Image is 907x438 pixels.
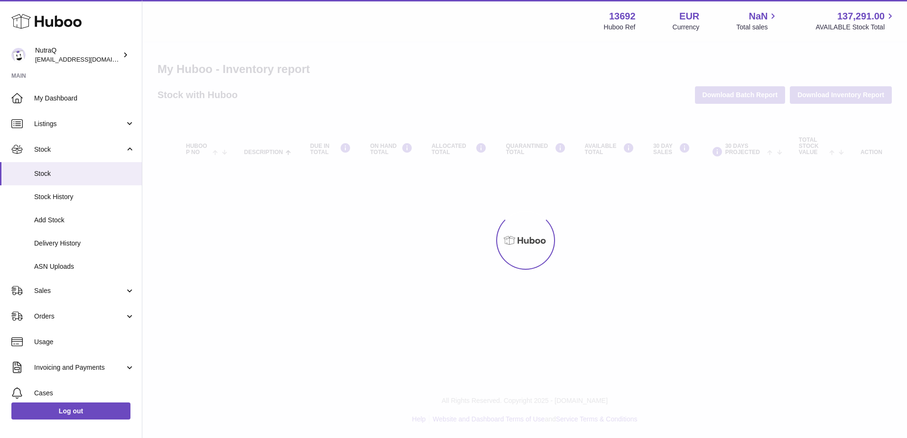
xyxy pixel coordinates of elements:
[11,402,130,420] a: Log out
[673,23,700,32] div: Currency
[34,145,125,154] span: Stock
[815,10,896,32] a: 137,291.00 AVAILABLE Stock Total
[609,10,636,23] strong: 13692
[34,262,135,271] span: ASN Uploads
[736,23,778,32] span: Total sales
[35,55,139,63] span: [EMAIL_ADDRESS][DOMAIN_NAME]
[34,94,135,103] span: My Dashboard
[604,23,636,32] div: Huboo Ref
[34,192,135,201] span: Stock History
[736,10,778,32] a: NaN Total sales
[34,119,125,128] span: Listings
[35,46,120,64] div: NutraQ
[34,286,125,295] span: Sales
[815,23,896,32] span: AVAILABLE Stock Total
[34,389,135,398] span: Cases
[34,338,135,347] span: Usage
[34,216,135,225] span: Add Stock
[34,363,125,372] span: Invoicing and Payments
[34,169,135,178] span: Stock
[749,10,768,23] span: NaN
[679,10,699,23] strong: EUR
[11,48,26,62] img: log@nutraq.com
[34,312,125,321] span: Orders
[34,239,135,248] span: Delivery History
[837,10,885,23] span: 137,291.00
